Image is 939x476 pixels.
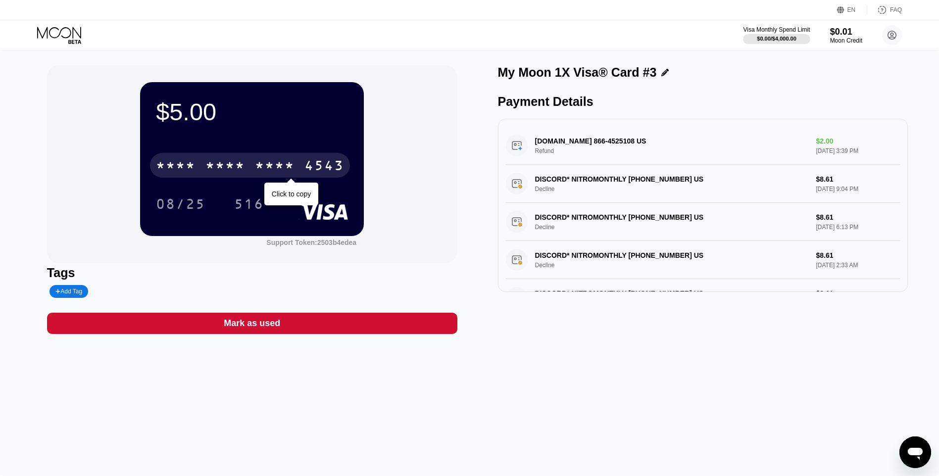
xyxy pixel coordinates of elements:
[837,5,867,15] div: EN
[156,98,348,126] div: $5.00
[743,26,810,33] div: Visa Monthly Spend Limit
[266,238,356,246] div: Support Token: 2503b4edea
[498,65,657,80] div: My Moon 1X Visa® Card #3
[304,159,344,175] div: 4543
[227,191,271,216] div: 516
[224,318,280,329] div: Mark as used
[55,288,82,295] div: Add Tag
[47,313,457,334] div: Mark as used
[49,285,88,298] div: Add Tag
[743,26,810,44] div: Visa Monthly Spend Limit$0.00/$4,000.00
[830,37,862,44] div: Moon Credit
[890,6,902,13] div: FAQ
[830,27,862,37] div: $0.01
[266,238,356,246] div: Support Token:2503b4edea
[47,266,457,280] div: Tags
[234,197,264,213] div: 516
[498,95,908,109] div: Payment Details
[899,436,931,468] iframe: Button to launch messaging window
[830,27,862,44] div: $0.01Moon Credit
[757,36,796,42] div: $0.00 / $4,000.00
[148,191,213,216] div: 08/25
[867,5,902,15] div: FAQ
[847,6,856,13] div: EN
[272,190,311,198] div: Click to copy
[156,197,205,213] div: 08/25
